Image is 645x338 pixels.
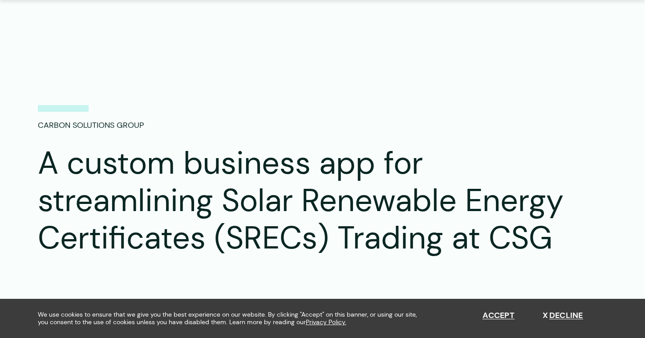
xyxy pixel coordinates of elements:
[38,311,425,326] span: We use cookies to ensure that we give you the best experience on our website. By clicking "Accept...
[483,311,515,321] button: Accept
[543,311,583,321] button: Decline
[38,105,144,131] p: Carbon Solutions Group
[38,145,579,257] h1: A custom business app for streamlining Solar Renewable Energy Certificates (SRECs) Trading at CSG
[306,318,346,326] a: Privacy Policy.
